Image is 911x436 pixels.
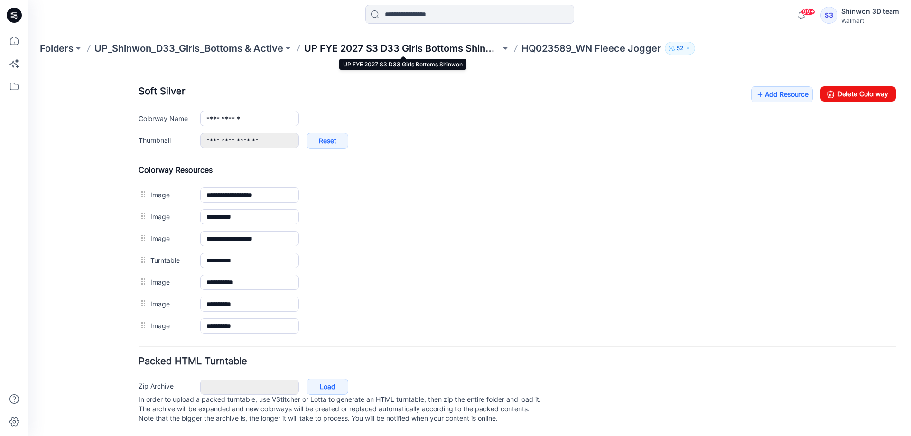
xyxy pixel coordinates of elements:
h4: Packed HTML Turntable [110,290,867,299]
p: HQ023589_WN Fleece Jogger [521,42,661,55]
label: Image [122,232,162,242]
a: UP_Shinwon_D33_Girls_Bottoms & Active [94,42,283,55]
label: Thumbnail [110,68,162,79]
label: Image [122,254,162,264]
p: In order to upload a packed turntable, use VStitcher or Lotta to generate an HTML turntable, then... [110,328,867,357]
a: UP FYE 2027 S3 D33 Girls Bottoms Shinwon [304,42,501,55]
div: Shinwon 3D team [841,6,899,17]
iframe: edit-style [28,66,911,436]
label: Zip Archive [110,314,162,325]
label: Image [122,123,162,133]
label: Turntable [122,188,162,199]
h4: Colorway Resources [110,99,867,108]
label: Image [122,210,162,221]
button: 52 [665,42,695,55]
p: 52 [677,43,683,54]
span: 99+ [801,8,815,16]
a: Load [278,312,320,328]
a: Folders [40,42,74,55]
div: Walmart [841,17,899,24]
label: Image [122,167,162,177]
a: Reset [278,66,320,83]
div: S3 [820,7,837,24]
label: Image [122,145,162,155]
